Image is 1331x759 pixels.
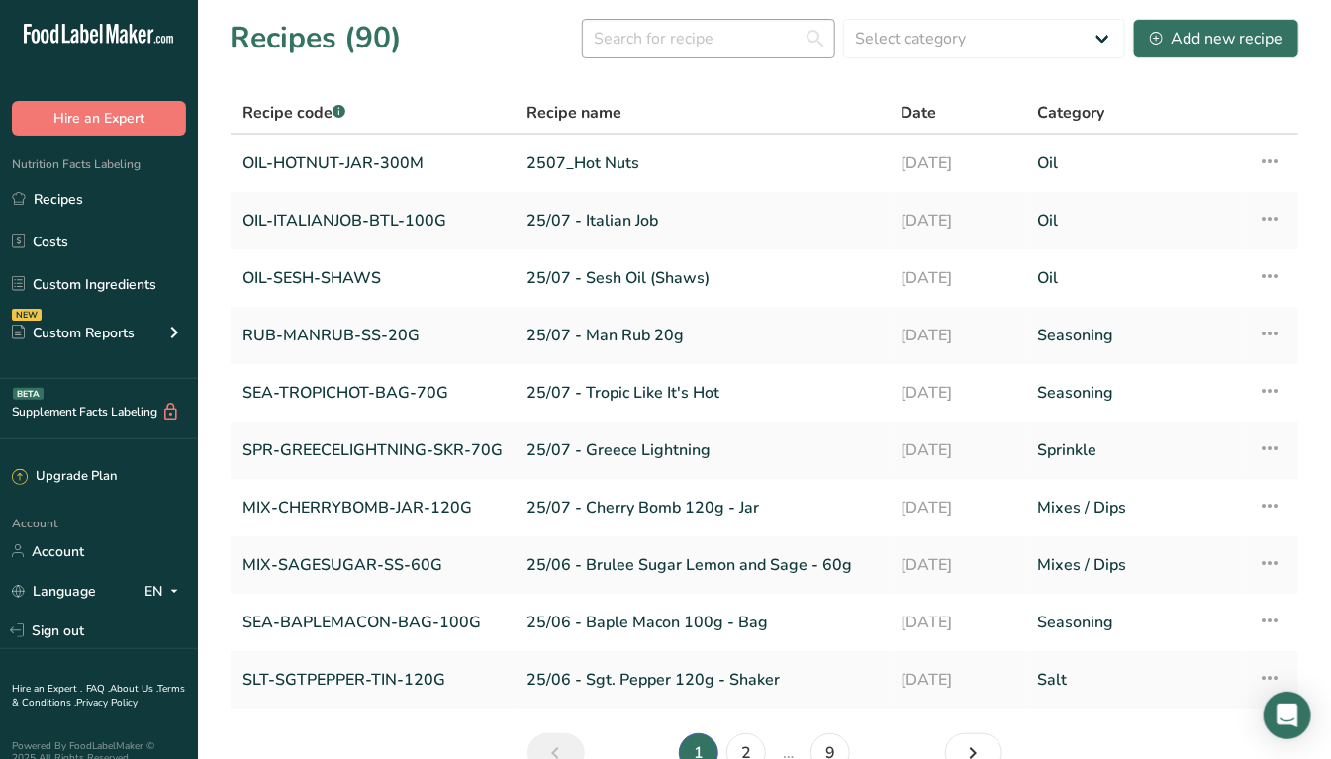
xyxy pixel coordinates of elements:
a: OIL-HOTNUT-JAR-300M [242,142,503,184]
a: Oil [1038,257,1235,299]
a: 25/07 - Sesh Oil (Shaws) [526,257,878,299]
a: 25/06 - Sgt. Pepper 120g - Shaker [526,659,878,701]
a: 25/06 - Baple Macon 100g - Bag [526,602,878,643]
span: Date [902,101,937,125]
a: Seasoning [1038,602,1235,643]
a: 25/07 - Man Rub 20g [526,315,878,356]
a: Oil [1038,142,1235,184]
button: Hire an Expert [12,101,186,136]
a: [DATE] [902,659,1014,701]
a: Language [12,574,96,609]
a: FAQ . [86,682,110,696]
a: Mixes / Dips [1038,544,1235,586]
a: 25/06 - Brulee Sugar Lemon and Sage - 60g [526,544,878,586]
h1: Recipes (90) [230,16,402,60]
a: [DATE] [902,544,1014,586]
div: NEW [12,309,42,321]
a: OIL-ITALIANJOB-BTL-100G [242,200,503,241]
a: [DATE] [902,372,1014,414]
a: 25/07 - Tropic Like It's Hot [526,372,878,414]
a: [DATE] [902,429,1014,471]
a: RUB-MANRUB-SS-20G [242,315,503,356]
span: Category [1038,101,1105,125]
a: SLT-SGTPEPPER-TIN-120G [242,659,503,701]
span: Recipe name [526,101,621,125]
span: Recipe code [242,102,345,124]
a: OIL-SESH-SHAWS [242,257,503,299]
a: Sprinkle [1038,429,1235,471]
div: Upgrade Plan [12,467,117,487]
input: Search for recipe [582,19,835,58]
a: 25/07 - Italian Job [526,200,878,241]
a: Mixes / Dips [1038,487,1235,528]
a: [DATE] [902,602,1014,643]
a: Hire an Expert . [12,682,82,696]
div: Open Intercom Messenger [1264,692,1311,739]
div: EN [144,579,186,603]
a: 25/07 - Cherry Bomb 120g - Jar [526,487,878,528]
a: SPR-GREECELIGHTNING-SKR-70G [242,429,503,471]
div: Custom Reports [12,323,135,343]
a: MIX-SAGESUGAR-SS-60G [242,544,503,586]
a: [DATE] [902,257,1014,299]
a: About Us . [110,682,157,696]
button: Add new recipe [1133,19,1299,58]
a: Oil [1038,200,1235,241]
a: [DATE] [902,142,1014,184]
a: SEA-BAPLEMACON-BAG-100G [242,602,503,643]
div: BETA [13,388,44,400]
a: Terms & Conditions . [12,682,185,710]
a: Salt [1038,659,1235,701]
a: [DATE] [902,200,1014,241]
a: [DATE] [902,487,1014,528]
a: 25/07 - Greece Lightning [526,429,878,471]
a: [DATE] [902,315,1014,356]
a: Seasoning [1038,315,1235,356]
div: Add new recipe [1150,27,1283,50]
a: 2507_Hot Nuts [526,142,878,184]
a: Privacy Policy [76,696,138,710]
a: SEA-TROPICHOT-BAG-70G [242,372,503,414]
a: MIX-CHERRYBOMB-JAR-120G [242,487,503,528]
a: Seasoning [1038,372,1235,414]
